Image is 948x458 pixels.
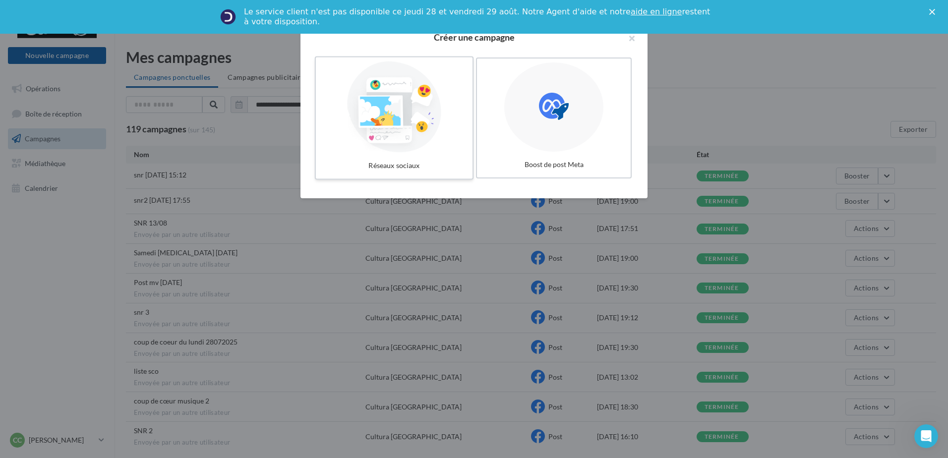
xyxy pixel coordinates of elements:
h2: Créer une campagne [316,33,632,42]
div: Fermer [929,9,939,15]
div: Le service client n'est pas disponible ce jeudi 28 et vendredi 29 août. Notre Agent d'aide et not... [244,7,712,27]
div: Réseaux sociaux [320,157,469,175]
div: Boost de post Meta [481,156,627,173]
a: aide en ligne [631,7,682,16]
img: Profile image for Service-Client [220,9,236,25]
iframe: Intercom live chat [914,424,938,448]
